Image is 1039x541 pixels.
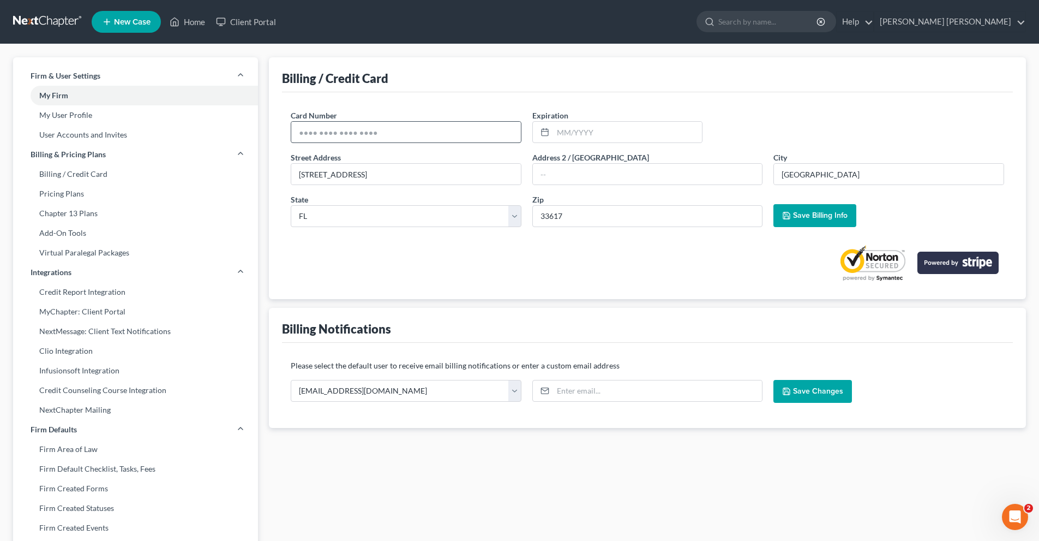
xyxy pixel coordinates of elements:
a: Clio Integration [13,341,258,361]
a: NextMessage: Client Text Notifications [13,322,258,341]
a: Billing & Pricing Plans [13,145,258,164]
input: Enter email... [553,381,762,401]
a: Infusionsoft Integration [13,361,258,381]
a: Pricing Plans [13,184,258,204]
a: My User Profile [13,105,258,125]
a: Firm Area of Law [13,439,258,459]
a: Firm Created Events [13,518,258,538]
span: City [773,153,787,162]
span: Street Address [291,153,341,162]
a: Firm Default Checklist, Tasks, Fees [13,459,258,479]
input: Enter city [774,164,1004,185]
a: My Firm [13,86,258,105]
input: MM/YYYY [553,122,702,142]
span: Address 2 / [GEOGRAPHIC_DATA] [532,153,649,162]
span: Integrations [31,267,71,278]
span: State [291,195,308,204]
iframe: Intercom live chat [1002,504,1028,530]
a: Virtual Paralegal Packages [13,243,258,263]
a: Add-On Tools [13,223,258,243]
span: Expiration [532,111,568,120]
span: Card Number [291,111,337,120]
a: Firm Defaults [13,420,258,439]
span: Zip [532,195,544,204]
span: Save Changes [793,387,843,396]
div: Billing Notifications [282,321,391,337]
span: New Case [114,18,151,26]
a: Help [837,12,873,32]
a: User Accounts and Invites [13,125,258,145]
button: Save Billing Info [773,204,856,227]
span: 2 [1024,504,1033,513]
span: Billing & Pricing Plans [31,149,106,160]
a: MyChapter: Client Portal [13,302,258,322]
a: NextChapter Mailing [13,400,258,420]
input: Enter street address [291,164,521,185]
input: Search by name... [718,11,818,32]
a: Billing / Credit Card [13,164,258,184]
a: [PERSON_NAME] [PERSON_NAME] [874,12,1025,32]
input: ●●●● ●●●● ●●●● ●●●● [291,122,521,142]
a: Credit Report Integration [13,282,258,302]
img: Powered by Symantec [837,245,909,282]
a: Firm & User Settings [13,66,258,86]
a: Client Portal [211,12,281,32]
span: Firm Defaults [31,424,77,435]
span: Firm & User Settings [31,70,100,81]
a: Chapter 13 Plans [13,204,258,223]
p: Please select the default user to receive email billing notifications or enter a custom email add... [291,360,1004,371]
input: XXXXX [532,205,763,227]
button: Save Changes [773,380,852,403]
a: Firm Created Statuses [13,498,258,518]
a: Firm Created Forms [13,479,258,498]
div: Billing / Credit Card [282,70,388,86]
img: stripe-logo-2a7f7e6ca78b8645494d24e0ce0d7884cb2b23f96b22fa3b73b5b9e177486001.png [917,252,999,274]
a: Credit Counseling Course Integration [13,381,258,400]
a: Norton Secured privacy certification [837,245,909,282]
a: Home [164,12,211,32]
a: Integrations [13,263,258,282]
span: Save Billing Info [793,211,848,220]
input: -- [533,164,762,185]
